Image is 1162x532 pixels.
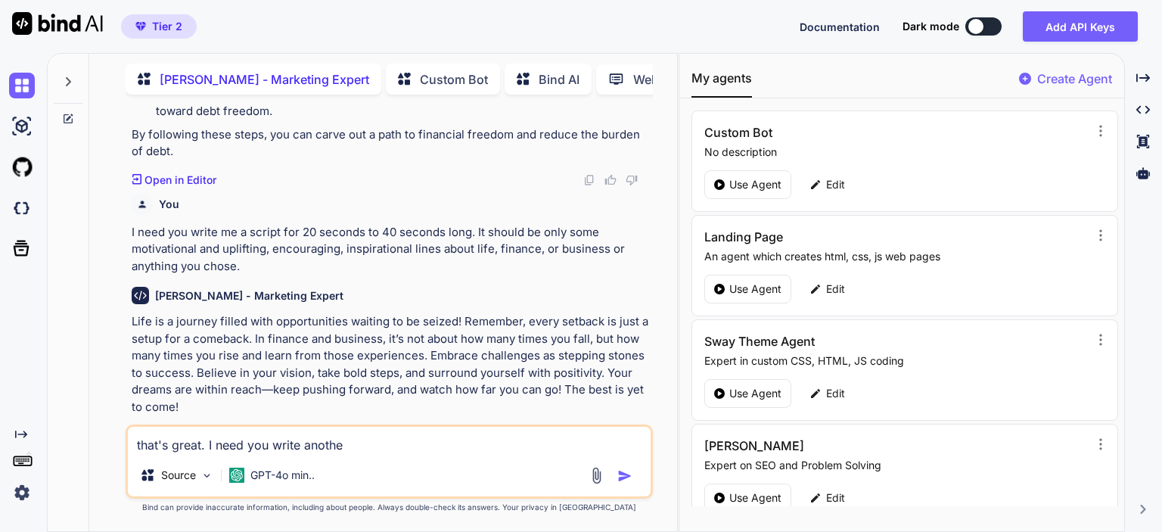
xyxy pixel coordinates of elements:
[729,282,781,297] p: Use Agent
[152,19,182,34] span: Tier 2
[626,174,638,186] img: dislike
[159,197,179,212] h6: You
[132,313,650,415] p: Life is a journey filled with opportunities waiting to be seized! Remember, every setback is just...
[135,22,146,31] img: premium
[132,126,650,160] p: By following these steps, you can carve out a path to financial freedom and reduce the burden of ...
[229,468,244,483] img: GPT-4o mini
[1037,70,1112,88] p: Create Agent
[729,386,781,401] p: Use Agent
[704,228,973,246] h3: Landing Page
[617,468,632,484] img: icon
[12,12,103,35] img: Bind AI
[132,224,650,275] p: I need you write me a script for 20 seconds to 40 seconds long. It should be only some motivation...
[800,20,880,33] span: Documentation
[826,177,845,192] p: Edit
[826,282,845,297] p: Edit
[826,490,845,506] p: Edit
[420,70,488,89] p: Custom Bot
[583,174,595,186] img: copy
[161,468,196,483] p: Source
[633,70,702,89] p: Web Search
[128,427,651,454] textarea: that's great. I need you write anothe
[9,480,35,506] img: settings
[9,195,35,221] img: darkCloudIdeIcon
[1023,11,1138,42] button: Add API Keys
[800,19,880,35] button: Documentation
[9,73,35,98] img: chat
[691,69,752,98] button: My agents
[9,114,35,139] img: ai-studio
[729,177,781,192] p: Use Agent
[539,70,579,89] p: Bind AI
[704,332,973,350] h3: Sway Theme Agent
[144,173,216,188] p: Open in Editor
[704,458,1088,473] p: Expert on SEO and Problem Solving
[903,19,959,34] span: Dark mode
[704,437,973,455] h3: [PERSON_NAME]
[704,145,1088,160] p: No description
[704,123,973,142] h3: Custom Bot
[9,154,35,180] img: githubLight
[155,288,343,303] h6: [PERSON_NAME] - Marketing Expert
[588,467,605,484] img: attachment
[604,174,617,186] img: like
[200,469,213,482] img: Pick Models
[126,502,653,513] p: Bind can provide inaccurate information, including about people. Always double-check its answers....
[250,468,315,483] p: GPT-4o min..
[160,70,369,89] p: [PERSON_NAME] - Marketing Expert
[826,386,845,401] p: Edit
[729,490,781,506] p: Use Agent
[704,249,1088,264] p: An agent which creates html, css, js web pages
[121,14,197,39] button: premiumTier 2
[704,353,1088,369] p: Expert in custom CSS, HTML, JS coding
